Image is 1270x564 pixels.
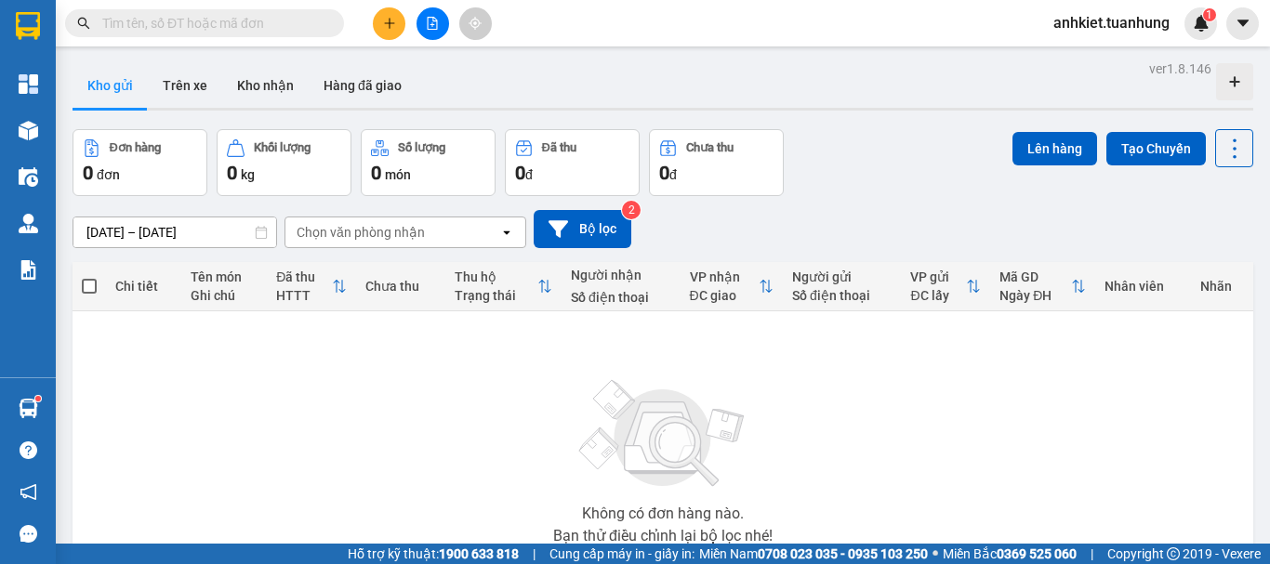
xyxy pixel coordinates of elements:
[297,223,425,242] div: Chọn văn phòng nhận
[515,162,525,184] span: 0
[361,129,496,196] button: Số lượng0món
[1038,11,1184,34] span: anhkiet.tuanhung
[525,167,533,182] span: đ
[371,162,381,184] span: 0
[16,12,40,40] img: logo-vxr
[1235,15,1251,32] span: caret-down
[1193,15,1210,32] img: icon-new-feature
[19,214,38,233] img: warehouse-icon
[690,288,760,303] div: ĐC giao
[276,288,332,303] div: HTTT
[910,288,966,303] div: ĐC lấy
[553,529,773,544] div: Bạn thử điều chỉnh lại bộ lọc nhé!
[254,141,311,154] div: Khối lượng
[1226,7,1259,40] button: caret-down
[669,167,677,182] span: đ
[622,201,641,219] sup: 2
[241,167,255,182] span: kg
[191,269,258,284] div: Tên món
[97,167,120,182] span: đơn
[681,262,784,311] th: Toggle SortBy
[990,262,1095,311] th: Toggle SortBy
[505,129,640,196] button: Đã thu0đ
[659,162,669,184] span: 0
[699,544,928,564] span: Miền Nam
[426,17,439,30] span: file-add
[571,290,670,305] div: Số điện thoại
[348,544,519,564] span: Hỗ trợ kỹ thuật:
[439,546,519,561] strong: 1900 633 818
[533,544,536,564] span: |
[1091,544,1093,564] span: |
[792,288,892,303] div: Số điện thoại
[933,550,938,557] span: ⚪️
[217,129,351,196] button: Khối lượng0kg
[997,546,1077,561] strong: 0369 525 060
[455,269,537,284] div: Thu hộ
[459,7,492,40] button: aim
[148,63,222,108] button: Trên xe
[222,63,309,108] button: Kho nhận
[1012,132,1097,165] button: Lên hàng
[649,129,784,196] button: Chưa thu0đ
[383,17,396,30] span: plus
[690,269,760,284] div: VP nhận
[469,17,482,30] span: aim
[686,141,734,154] div: Chưa thu
[1200,279,1243,294] div: Nhãn
[542,141,576,154] div: Đã thu
[102,13,322,33] input: Tìm tên, số ĐT hoặc mã đơn
[365,279,436,294] div: Chưa thu
[19,121,38,140] img: warehouse-icon
[499,225,514,240] svg: open
[115,279,172,294] div: Chi tiết
[83,162,93,184] span: 0
[901,262,990,311] th: Toggle SortBy
[549,544,695,564] span: Cung cấp máy in - giấy in:
[35,396,41,401] sup: 1
[1167,547,1180,560] span: copyright
[1105,279,1182,294] div: Nhân viên
[73,63,148,108] button: Kho gửi
[19,260,38,280] img: solution-icon
[445,262,562,311] th: Toggle SortBy
[1206,8,1212,21] span: 1
[455,288,537,303] div: Trạng thái
[373,7,405,40] button: plus
[73,217,276,247] input: Select a date range.
[227,162,237,184] span: 0
[73,129,207,196] button: Đơn hàng0đơn
[20,441,37,459] span: question-circle
[570,369,756,499] img: svg+xml;base64,PHN2ZyBjbGFzcz0ibGlzdC1wbHVnX19zdmciIHhtbG5zPSJodHRwOi8vd3d3LnczLm9yZy8yMDAwL3N2Zy...
[999,288,1071,303] div: Ngày ĐH
[191,288,258,303] div: Ghi chú
[267,262,356,311] th: Toggle SortBy
[276,269,332,284] div: Đã thu
[309,63,417,108] button: Hàng đã giao
[20,483,37,501] span: notification
[19,74,38,94] img: dashboard-icon
[1203,8,1216,21] sup: 1
[385,167,411,182] span: món
[582,506,744,521] div: Không có đơn hàng nào.
[792,269,892,284] div: Người gửi
[19,399,38,418] img: warehouse-icon
[999,269,1071,284] div: Mã GD
[1216,63,1253,100] div: Tạo kho hàng mới
[943,544,1077,564] span: Miền Bắc
[77,17,90,30] span: search
[1149,59,1211,79] div: ver 1.8.146
[1106,132,1206,165] button: Tạo Chuyến
[110,141,161,154] div: Đơn hàng
[534,210,631,248] button: Bộ lọc
[571,268,670,282] div: Người nhận
[20,525,37,543] span: message
[417,7,449,40] button: file-add
[910,269,966,284] div: VP gửi
[758,546,928,561] strong: 0708 023 035 - 0935 103 250
[398,141,445,154] div: Số lượng
[19,167,38,187] img: warehouse-icon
